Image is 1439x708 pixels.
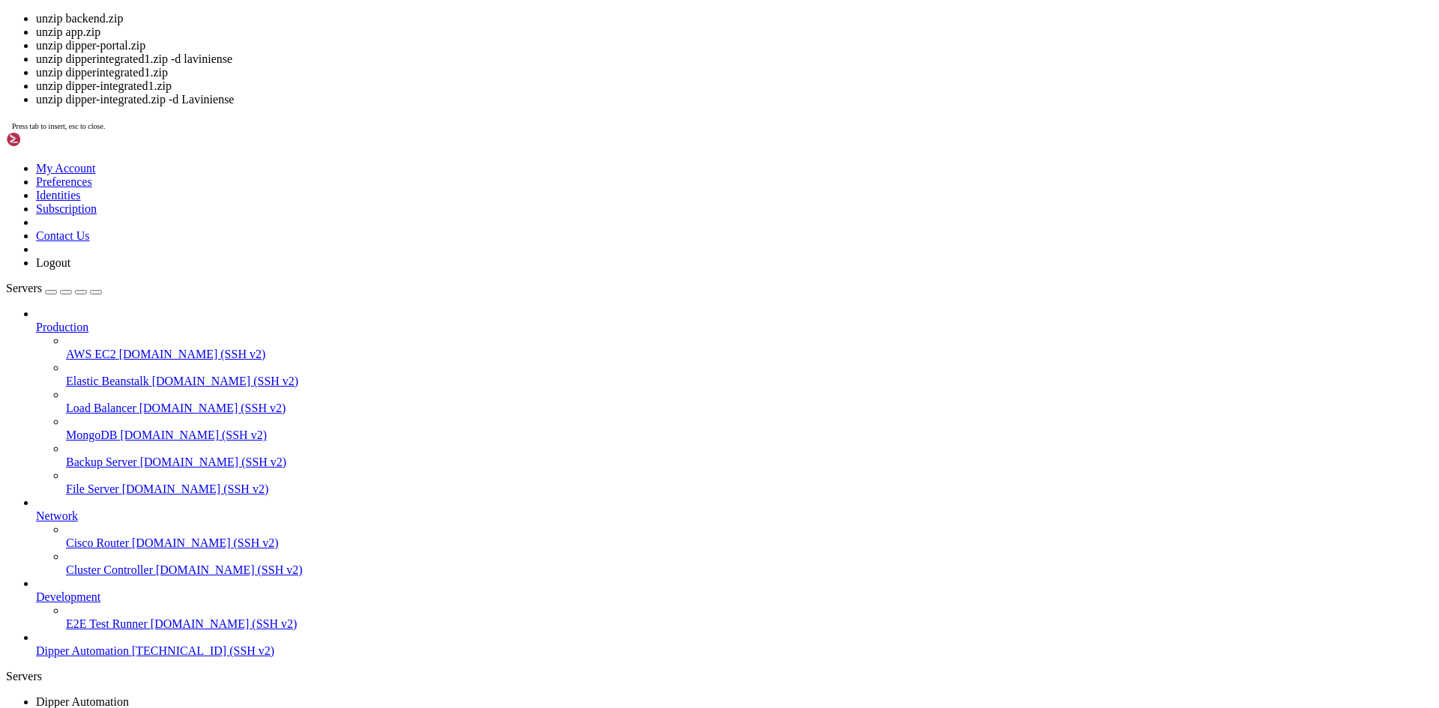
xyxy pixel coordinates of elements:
[36,256,70,269] a: Logout
[6,273,1244,286] x-row: from .download import download
[6,426,1244,439] x-row: Using cached charset_normalizer-3.4.3-cp38-cp38-manylinux2014_x86_64.manylinux_2_17_x86_64.manyli...
[6,248,1244,261] x-row: from .cached_download import cached_download
[36,79,1433,93] li: unzip dipper-integrated1.zip
[6,235,1244,248] x-row: File "/usr/local/lib/python3.8/dist-packages/gdown/__init__.py", line 6, in <module>
[6,579,1175,591] span: 100%|████████████████████████████████████████████████████████████████████████████████████████████...
[36,644,129,657] span: Dipper Automation
[6,57,1244,70] x-row: File "/usr/lib/python3/dist-packages/apport/__init__.py", line 5, in <module>
[6,312,1244,324] x-row: ModuleNotFoundError: No module named 'requests'
[66,348,116,360] span: AWS EC2
[132,536,279,549] span: [DOMAIN_NAME] (SSH v2)
[6,146,1244,159] x-row: import requests
[120,429,267,441] span: [DOMAIN_NAME] (SSH v2)
[66,482,119,495] span: File Server
[6,452,1244,465] x-row: Successfully installed charset-normalizer-3.4.3 requests-2.32.4
[6,31,1244,44] x-row: File "/usr/lib/python3/dist-packages/apport_python_hook.py", line 72, in apport_excepthook
[6,108,1244,121] x-row: File "/usr/lib/python3/dist-packages/apport/fileutils.py", line 12, in <module>
[6,210,1244,223] x-row: File "/usr/local/bin/gdown", line 5, in <module>
[36,590,100,603] span: Development
[36,590,1433,604] a: Development
[6,592,1244,605] x-row: root@vps58218:~/DipperPortal# unzip
[36,202,97,215] a: Subscription
[66,361,1433,388] li: Elastic Beanstalk [DOMAIN_NAME] (SSH v2)
[66,375,149,387] span: Elastic Beanstalk
[36,189,81,202] a: Identities
[36,321,1433,334] a: Production
[12,122,105,130] span: Press tab to insert, esc to close.
[66,375,1433,388] a: Elastic Beanstalk [DOMAIN_NAME] (SSH v2)
[66,469,1433,496] li: File Server [DOMAIN_NAME] (SSH v2)
[66,402,1433,415] a: Load Balancer [DOMAIN_NAME] (SSH v2)
[6,133,1244,146] x-row: File "/usr/lib/python3/dist-packages/requests_unixsocket/__init__.py", line 1, in <module>
[36,229,90,242] a: Contact Us
[6,670,1433,683] div: Servers
[6,554,1244,566] x-row: From (redirected): [URL][DOMAIN_NAME]
[6,282,102,294] a: Servers
[6,363,1244,375] x-row: Using cached requests-2.32.4-py3-none-any.whl (64 kB)
[66,523,1433,550] li: Cisco Router [DOMAIN_NAME] (SSH v2)
[36,93,1433,106] li: unzip dipper-integrated.zip -d Laviniense
[6,299,1244,312] x-row: import requests
[36,321,88,333] span: Production
[6,337,1244,350] x-row: root@vps58218:~/DipperPortal# python3 -m pip install requests
[36,631,1433,658] li: Dipper Automation [TECHNICAL_ID] (SSH v2)
[132,644,274,657] span: [TECHNICAL_ID] (SSH v2)
[66,388,1433,415] li: Load Balancer [DOMAIN_NAME] (SSH v2)
[36,52,1433,66] li: unzip dipperintegrated1.zip -d laviniense
[66,442,1433,469] li: Backup Server [DOMAIN_NAME] (SSH v2)
[6,490,1244,503] x-row: /usr/local/lib/python3.8/dist-packages/gdown/__main__.py:140: FutureWarning: Option `--id` was de...
[122,482,269,495] span: [DOMAIN_NAME] (SSH v2)
[66,563,1433,577] a: Cluster Controller [DOMAIN_NAME] (SSH v2)
[140,456,287,468] span: [DOMAIN_NAME] (SSH v2)
[66,563,153,576] span: Cluster Controller
[6,159,1244,172] x-row: ModuleNotFoundError: No module named 'requests'
[66,456,1433,469] a: Backup Server [DOMAIN_NAME] (SSH v2)
[6,375,1244,388] x-row: Requirement already satisfied: certifi>=[DATE] in /usr/lib/python3/dist-packages (from requests) ...
[6,566,1244,579] x-row: To: /root/DipperPortal/dipperportal-20250814-183246.zip
[66,550,1433,577] li: Cluster Controller [DOMAIN_NAME] (SSH v2)
[66,402,136,414] span: Load Balancer
[36,577,1433,631] li: Development
[6,541,1244,554] x-row: From (original): [URL][DOMAIN_NAME]
[6,197,1244,210] x-row: Traceback (most recent call last):
[151,617,298,630] span: [DOMAIN_NAME] (SSH v2)
[6,44,1244,57] x-row: from apport.fileutils import likely_packaged, get_recent_crashes
[36,39,1433,52] li: unzip dipper-portal.zip
[36,496,1433,577] li: Network
[36,644,1433,658] a: Dipper Automation [TECHNICAL_ID] (SSH v2)
[6,439,1244,452] x-row: Installing collected packages: charset-normalizer, requests
[6,528,1244,541] x-row: Downloading...
[6,401,1244,414] x-row: Requirement already satisfied: idna<4,>=2.5 in /usr/lib/python3/dist-packages (from requests) (2.8)
[6,82,1244,95] x-row: File "/usr/lib/python3/dist-packages/apport/report.py", line 32, in <module>
[119,348,266,360] span: [DOMAIN_NAME] (SSH v2)
[152,375,299,387] span: [DOMAIN_NAME] (SSH v2)
[6,95,1244,108] x-row: import apport.fileutils
[6,465,1244,477] x-row: root@vps58218:~/DipperPortal#
[6,286,1244,299] x-row: File "/usr/local/lib/python3.8/dist-packages/gdown/download.py", line 14, in <module>
[6,261,1244,273] x-row: File "/usr/local/lib/python3.8/dist-packages/gdown/cached_download.py", line 12, in <module>
[36,175,92,188] a: Preferences
[66,334,1433,361] li: AWS EC2 [DOMAIN_NAME] (SSH v2)
[36,509,78,522] span: Network
[36,509,1433,523] a: Network
[66,429,1433,442] a: MongoDB [DOMAIN_NAME] (SSH v2)
[36,66,1433,79] li: unzip dipperintegrated1.zip
[6,282,42,294] span: Servers
[6,132,92,147] img: Shellngn
[36,307,1433,496] li: Production
[66,348,1433,361] a: AWS EC2 [DOMAIN_NAME] (SSH v2)
[6,184,1244,197] x-row: Original exception was:
[6,121,1244,133] x-row: import os, glob, subprocess, os.path, time, pwd, sys, requests_unixsocket
[6,350,1244,363] x-row: Collecting requests
[6,70,1244,82] x-row: from [DOMAIN_NAME] import Report
[6,388,1244,401] x-row: Requirement already satisfied: urllib3<3,>=1.21.1 in /usr/lib/python3/dist-packages (from request...
[66,536,129,549] span: Cisco Router
[36,12,1433,25] li: unzip backend.zip
[66,482,1433,496] a: File Server [DOMAIN_NAME] (SSH v2)
[6,6,1244,19] x-row: Error in sys.excepthook:
[36,695,129,708] span: Dipper Automation
[233,592,239,605] div: (36, 46)
[6,223,1244,235] x-row: from gdown.__main__ import main
[139,402,286,414] span: [DOMAIN_NAME] (SSH v2)
[6,414,1244,426] x-row: Collecting charset_normalizer<4,>=2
